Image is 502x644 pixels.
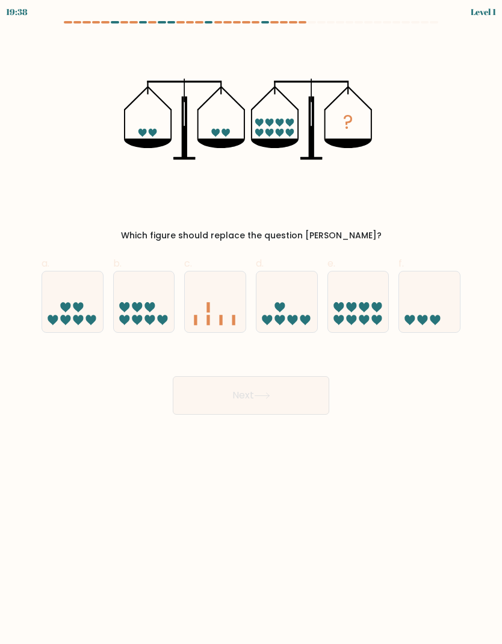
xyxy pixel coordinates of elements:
div: Which figure should replace the question [PERSON_NAME]? [49,229,453,242]
span: a. [42,256,49,270]
span: f. [398,256,404,270]
span: d. [256,256,264,270]
span: c. [184,256,192,270]
button: Next [173,376,329,415]
tspan: ? [343,109,353,135]
span: b. [113,256,122,270]
div: Level 1 [471,5,496,18]
div: 19:38 [6,5,28,18]
span: e. [327,256,335,270]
